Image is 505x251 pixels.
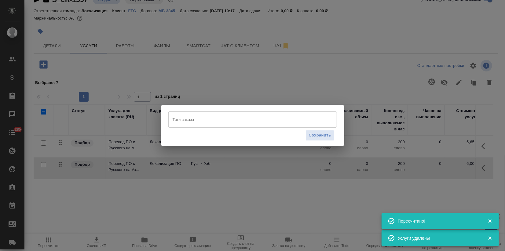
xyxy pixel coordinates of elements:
button: Сохранить [306,130,335,141]
button: Закрыть [484,235,496,241]
span: Сохранить [309,132,331,139]
div: Услуги удалены [398,235,478,241]
div: Пересчитано! [398,218,478,224]
button: Закрыть [484,218,496,224]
